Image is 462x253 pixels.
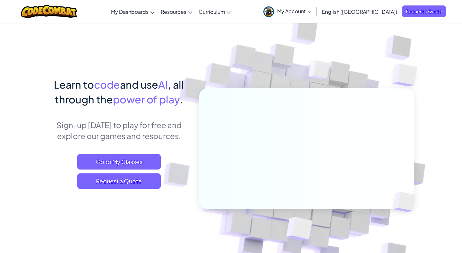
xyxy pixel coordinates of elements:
img: Overlap cubes [382,179,431,225]
a: My Account [260,1,315,22]
span: power of play [113,93,180,106]
img: Overlap cubes [296,48,343,96]
a: Go to My Classes [77,154,161,170]
span: English ([GEOGRAPHIC_DATA]) [322,8,397,15]
span: and use [120,78,158,91]
span: code [94,78,120,91]
span: AI [158,78,168,91]
a: Request a Quote [77,173,161,189]
span: My Dashboards [111,8,149,15]
span: Curriculum [199,8,225,15]
img: Overlap cubes [380,48,435,102]
span: Learn to [54,78,94,91]
span: My Account [277,8,312,14]
img: CodeCombat logo [21,5,77,18]
a: Resources [158,3,195,20]
a: Request a Quote [402,5,446,17]
span: . [180,93,183,106]
a: My Dashboards [108,3,158,20]
a: Curriculum [195,3,234,20]
p: Sign-up [DATE] to play for free and explore our games and resources. [48,119,190,141]
img: avatar [263,6,274,17]
span: Resources [161,8,186,15]
a: English ([GEOGRAPHIC_DATA]) [319,3,400,20]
